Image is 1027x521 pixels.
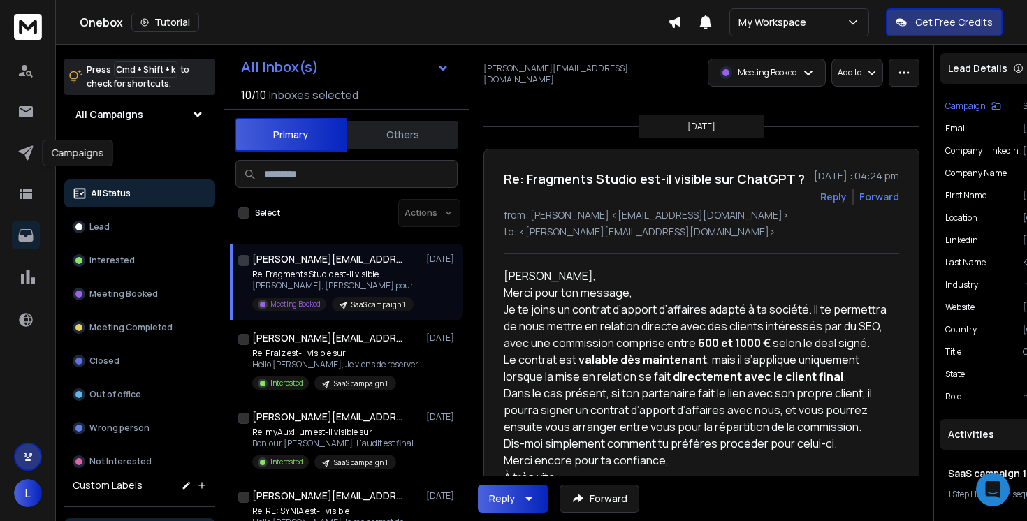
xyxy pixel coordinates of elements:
[489,492,515,506] div: Reply
[504,284,888,351] div: Merci pour ton message, Je te joins un contrat d’apport d’affaires adapté à ta société. Il te per...
[504,267,888,284] div: [PERSON_NAME],
[64,152,215,171] h3: Filters
[886,8,1003,36] button: Get Free Credits
[945,212,977,223] p: location
[89,355,119,367] p: Closed
[915,15,993,29] p: Get Free Credits
[64,101,215,129] button: All Campaigns
[64,381,215,409] button: Out of office
[241,87,266,103] span: 10 / 10
[504,208,899,222] p: from: [PERSON_NAME] <[EMAIL_ADDRESS][DOMAIN_NAME]>
[945,235,978,246] p: linkedin
[64,280,215,308] button: Meeting Booked
[945,190,986,201] p: First Name
[252,410,406,424] h1: [PERSON_NAME][EMAIL_ADDRESS]
[252,506,404,517] p: Re: RE: SYNIA est-il visible
[426,411,458,423] p: [DATE]
[814,169,899,183] p: [DATE] : 04:24 pm
[945,302,975,313] p: website
[270,299,321,309] p: Meeting Booked
[89,423,150,434] p: Wrong person
[945,145,1019,156] p: company_linkedin
[89,389,141,400] p: Out of office
[252,348,418,359] p: Re: Praiz est-il visible sur
[673,369,843,384] strong: directement avec le client final
[64,213,215,241] button: Lead
[241,60,319,74] h1: All Inbox(s)
[945,168,1007,179] p: Company Name
[269,87,358,103] h3: Inboxes selected
[64,247,215,274] button: Interested
[838,67,861,78] p: Add to
[334,379,388,389] p: SaaS campaign 1
[738,15,812,29] p: My Workspace
[252,331,406,345] h1: [PERSON_NAME][EMAIL_ADDRESS][DOMAIN_NAME]
[91,188,131,199] p: All Status
[89,288,158,300] p: Meeting Booked
[738,67,797,78] p: Meeting Booked
[945,101,1001,112] button: Campaign
[859,190,899,204] div: Forward
[426,490,458,501] p: [DATE]
[698,335,771,351] strong: 600 et 1000 €
[14,479,42,507] button: L
[270,457,303,467] p: Interested
[976,473,1010,506] div: Open Intercom Messenger
[504,435,888,452] div: Dis-moi simplement comment tu préfères procéder pour celui-ci.
[43,140,113,166] div: Campaigns
[483,63,697,85] p: [PERSON_NAME][EMAIL_ADDRESS][DOMAIN_NAME]
[252,438,420,449] p: Bonjour [PERSON_NAME], L’audit est finalisé ! Quelles
[334,457,388,468] p: SaaS campaign 1
[504,452,888,485] div: Merci encore pour ta confiance, À très vite,
[64,414,215,442] button: Wrong person
[89,221,110,233] p: Lead
[87,63,189,91] p: Press to check for shortcuts.
[945,391,961,402] p: role
[504,351,888,435] div: Le contrat est , mais il s’applique uniquement lorsque la mise en relation se fait . Dans le cas ...
[114,61,177,78] span: Cmd + Shift + k
[64,314,215,342] button: Meeting Completed
[945,369,965,380] p: State
[560,485,639,513] button: Forward
[235,118,347,152] button: Primary
[64,179,215,207] button: All Status
[504,225,899,239] p: to: <[PERSON_NAME][EMAIL_ADDRESS][DOMAIN_NAME]>
[252,280,420,291] p: [PERSON_NAME], [PERSON_NAME] pour ton message, Je
[945,346,961,358] p: title
[945,101,986,112] p: Campaign
[252,489,406,503] h1: [PERSON_NAME][EMAIL_ADDRESS][DOMAIN_NAME]
[351,300,405,310] p: SaaS campaign 1
[820,190,847,204] button: Reply
[504,169,805,189] h1: Re: Fragments Studio est-il visible sur ChatGPT ?
[945,324,977,335] p: Country
[73,478,143,492] h3: Custom Labels
[89,255,135,266] p: Interested
[478,485,548,513] button: Reply
[75,108,143,122] h1: All Campaigns
[255,207,280,219] label: Select
[945,123,967,134] p: Email
[948,488,969,500] span: 1 Step
[252,269,420,280] p: Re: Fragments Studio est-il visible
[948,61,1007,75] p: Lead Details
[80,13,668,32] div: Onebox
[270,378,303,388] p: Interested
[64,347,215,375] button: Closed
[426,254,458,265] p: [DATE]
[89,322,173,333] p: Meeting Completed
[89,456,152,467] p: Not Interested
[426,332,458,344] p: [DATE]
[945,279,978,291] p: industry
[252,427,420,438] p: Re: myAuxilium est-il visible sur
[252,252,406,266] h1: [PERSON_NAME][EMAIL_ADDRESS][DOMAIN_NAME]
[252,359,418,370] p: Hello [PERSON_NAME], Je viens de réserver
[131,13,199,32] button: Tutorial
[687,121,715,132] p: [DATE]
[578,352,707,367] strong: valable dès maintenant
[230,53,460,81] button: All Inbox(s)
[347,119,458,150] button: Others
[64,448,215,476] button: Not Interested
